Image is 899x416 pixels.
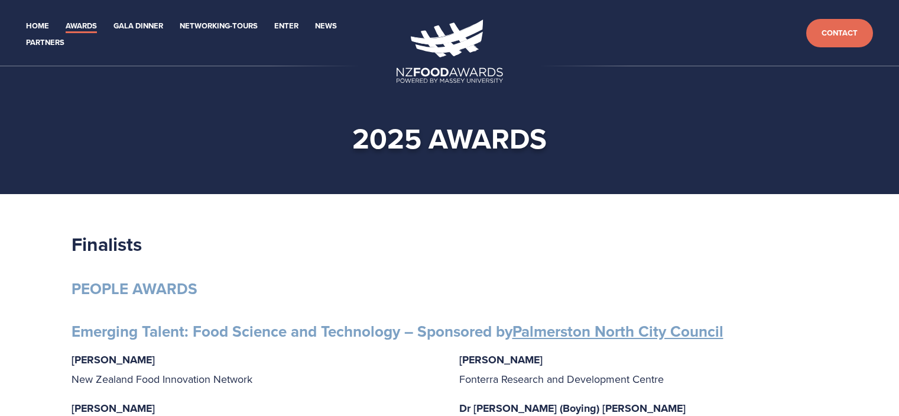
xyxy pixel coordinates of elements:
p: Fonterra Research and Development Centre [459,350,828,388]
strong: [PERSON_NAME] [72,401,155,416]
strong: PEOPLE AWARDS [72,278,197,300]
a: News [315,20,337,33]
strong: Dr [PERSON_NAME] (Boying) [PERSON_NAME] [459,401,686,416]
strong: [PERSON_NAME] [459,352,543,367]
strong: Emerging Talent: Food Science and Technology – Sponsored by [72,320,723,343]
a: Contact [806,19,873,48]
p: New Zealand Food Innovation Network [72,350,440,388]
a: Enter [274,20,298,33]
h1: 2025 awards [90,121,809,156]
a: Gala Dinner [113,20,163,33]
a: Networking-Tours [180,20,258,33]
a: Palmerston North City Council [512,320,723,343]
a: Partners [26,36,64,50]
a: Home [26,20,49,33]
strong: Finalists [72,230,142,258]
a: Awards [66,20,97,33]
strong: [PERSON_NAME] [72,352,155,367]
